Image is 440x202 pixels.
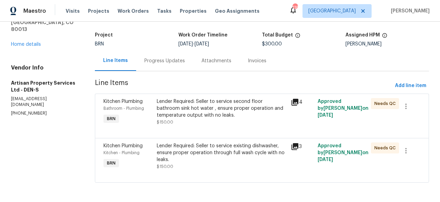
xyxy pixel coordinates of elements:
span: Properties [180,8,207,14]
span: Needs QC [374,145,398,151]
span: $300.00 [262,42,282,46]
a: Home details [11,42,41,47]
h5: Project [95,33,113,38]
h5: Assigned HPM [345,33,380,38]
div: 4 [291,98,313,106]
span: Bathroom - Plumbing [103,106,144,110]
span: Kitchen - Plumbing [103,151,140,155]
div: Progress Updates [144,57,185,64]
h5: [GEOGRAPHIC_DATA], CO 80013 [11,19,78,33]
p: [EMAIL_ADDRESS][DOMAIN_NAME] [11,96,78,108]
span: Approved by [PERSON_NAME] on [318,143,368,162]
span: [DATE] [318,157,333,162]
span: Needs QC [374,100,398,107]
span: $150.00 [157,120,173,124]
span: Approved by [PERSON_NAME] on [318,99,368,118]
div: Invoices [248,57,266,64]
span: Geo Assignments [215,8,260,14]
span: Work Orders [118,8,149,14]
span: BRN [95,42,104,46]
span: [DATE] [195,42,209,46]
p: [PHONE_NUMBER] [11,110,78,116]
span: Add line item [395,82,426,90]
span: [PERSON_NAME] [388,8,430,14]
div: Attachments [201,57,231,64]
span: [GEOGRAPHIC_DATA] [308,8,356,14]
span: Tasks [157,9,172,13]
div: 3 [291,142,313,151]
span: Visits [66,8,80,14]
h5: Artisan Property Services Ltd - DEN-S [11,79,78,93]
span: The hpm assigned to this work order. [382,33,387,42]
span: BRN [104,115,118,122]
span: The total cost of line items that have been proposed by Opendoor. This sum includes line items th... [295,33,300,42]
span: - [178,42,209,46]
div: 116 [293,4,297,11]
span: Maestro [23,8,46,14]
div: Lender Required: Seller to service second floor bathroom sink hot water , ensure proper operation... [157,98,286,119]
h5: Total Budget [262,33,293,38]
span: Line Items [95,79,392,92]
div: Lender Required: Seller to service existing dishwasher, ensure proper operation through full wash... [157,142,286,163]
span: BRN [104,160,118,167]
button: Add line item [392,79,429,92]
div: [PERSON_NAME] [345,42,429,46]
h5: Work Order Timeline [178,33,228,38]
span: Kitchen Plumbing [103,143,143,148]
h4: Vendor Info [11,64,78,71]
span: [DATE] [178,42,193,46]
span: Kitchen Plumbing [103,99,143,104]
div: Line Items [103,57,128,64]
span: $150.00 [157,164,173,169]
span: Projects [88,8,109,14]
span: [DATE] [318,113,333,118]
